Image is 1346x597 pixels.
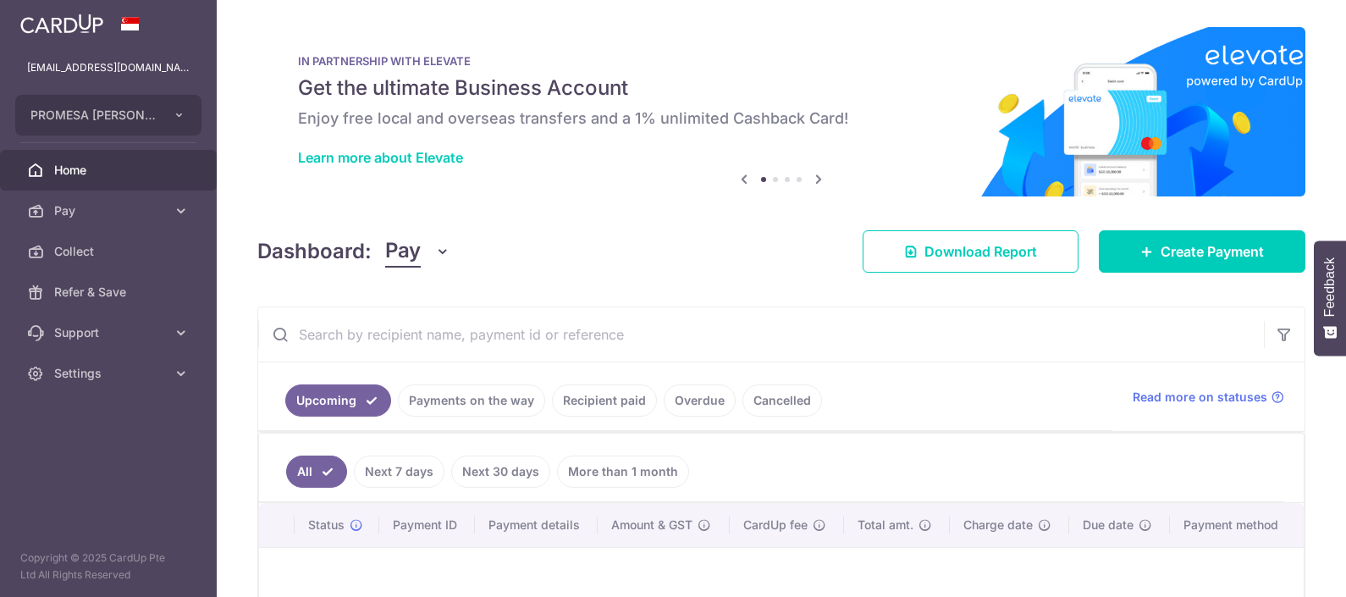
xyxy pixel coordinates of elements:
span: PROMESA [PERSON_NAME] PTE. LTD. [30,107,156,124]
span: Status [308,517,345,533]
a: Payments on the way [398,384,545,417]
button: Pay [385,235,450,268]
span: Read more on statuses [1133,389,1267,406]
span: Charge date [963,517,1033,533]
a: Download Report [863,230,1078,273]
span: Collect [54,243,166,260]
a: All [286,456,347,488]
span: Total amt. [858,517,913,533]
a: Overdue [664,384,736,417]
span: Download Report [924,241,1037,262]
th: Payment ID [379,503,474,547]
p: [EMAIL_ADDRESS][DOMAIN_NAME] [27,59,190,76]
span: Refer & Save [54,284,166,301]
a: Learn more about Elevate [298,149,463,166]
span: CardUp fee [743,517,808,533]
span: Support [54,324,166,341]
span: Home [54,162,166,179]
span: Create Payment [1161,241,1264,262]
h5: Get the ultimate Business Account [298,75,1265,102]
th: Payment details [475,503,599,547]
button: PROMESA [PERSON_NAME] PTE. LTD. [15,95,201,135]
span: Due date [1083,517,1134,533]
a: More than 1 month [557,456,689,488]
span: Feedback [1322,257,1338,317]
input: Search by recipient name, payment id or reference [258,307,1264,362]
span: Settings [54,365,166,382]
a: Next 7 days [354,456,444,488]
h4: Dashboard: [257,236,372,267]
a: Create Payment [1099,230,1305,273]
a: Recipient paid [552,384,657,417]
a: Cancelled [742,384,822,417]
h6: Enjoy free local and overseas transfers and a 1% unlimited Cashback Card! [298,108,1265,129]
button: Feedback - Show survey [1314,240,1346,356]
a: Read more on statuses [1133,389,1284,406]
th: Payment method [1170,503,1304,547]
span: Pay [385,235,421,268]
img: Renovation banner [257,27,1305,196]
a: Next 30 days [451,456,550,488]
span: Amount & GST [611,517,692,533]
span: Pay [54,202,166,219]
p: IN PARTNERSHIP WITH ELEVATE [298,54,1265,68]
a: Upcoming [285,384,391,417]
img: CardUp [20,14,103,34]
